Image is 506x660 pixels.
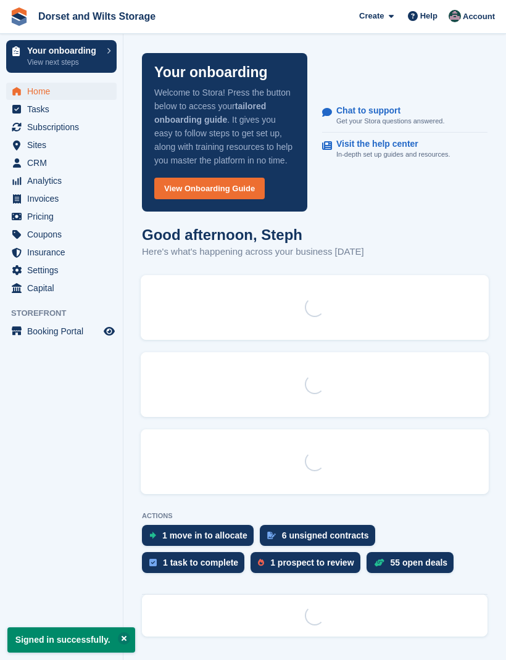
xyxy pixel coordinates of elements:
span: Help [420,10,438,22]
p: In-depth set up guides and resources. [336,149,450,160]
a: menu [6,262,117,279]
p: View next steps [27,57,101,68]
a: menu [6,244,117,261]
span: Capital [27,279,101,297]
span: Coupons [27,226,101,243]
a: menu [6,323,117,340]
a: Visit the help center In-depth set up guides and resources. [322,133,487,166]
a: menu [6,101,117,118]
span: Subscriptions [27,118,101,136]
img: move_ins_to_allocate_icon-fdf77a2bb77ea45bf5b3d319d69a93e2d87916cf1d5bf7949dd705db3b84f3ca.svg [149,532,156,539]
a: 1 move in to allocate [142,525,260,552]
p: Get your Stora questions answered. [336,116,444,126]
span: Analytics [27,172,101,189]
div: 1 move in to allocate [162,530,247,540]
span: Account [463,10,495,23]
div: 6 unsigned contracts [282,530,369,540]
a: 1 prospect to review [251,552,366,579]
p: Chat to support [336,105,434,116]
a: menu [6,83,117,100]
a: Your onboarding View next steps [6,40,117,73]
span: Sites [27,136,101,154]
div: 55 open deals [391,558,448,567]
span: Create [359,10,384,22]
a: 55 open deals [367,552,460,579]
a: menu [6,136,117,154]
a: menu [6,190,117,207]
span: Insurance [27,244,101,261]
img: task-75834270c22a3079a89374b754ae025e5fb1db73e45f91037f5363f120a921f8.svg [149,559,157,566]
span: Booking Portal [27,323,101,340]
a: 1 task to complete [142,552,251,579]
span: Settings [27,262,101,279]
img: deal-1b604bf984904fb50ccaf53a9ad4b4a5d6e5aea283cecdc64d6e3604feb123c2.svg [374,558,384,567]
span: Storefront [11,307,123,320]
div: 1 prospect to review [270,558,354,567]
img: prospect-51fa495bee0391a8d652442698ab0144808aea92771e9ea1ae160a38d050c398.svg [258,559,264,566]
span: CRM [27,154,101,171]
a: View Onboarding Guide [154,178,265,199]
a: menu [6,226,117,243]
a: Dorset and Wilts Storage [33,6,160,27]
a: Chat to support Get your Stora questions answered. [322,99,487,133]
span: Pricing [27,208,101,225]
img: contract_signature_icon-13c848040528278c33f63329250d36e43548de30e8caae1d1a13099fd9432cc5.svg [267,532,276,539]
p: Your onboarding [27,46,101,55]
div: 1 task to complete [163,558,238,567]
span: Tasks [27,101,101,118]
span: Invoices [27,190,101,207]
span: Home [27,83,101,100]
p: Visit the help center [336,139,441,149]
p: Your onboarding [154,65,268,80]
p: ACTIONS [142,512,487,520]
p: Welcome to Stora! Press the button below to access your . It gives you easy to follow steps to ge... [154,86,295,167]
a: menu [6,208,117,225]
a: 6 unsigned contracts [260,525,381,552]
a: menu [6,279,117,297]
img: stora-icon-8386f47178a22dfd0bd8f6a31ec36ba5ce8667c1dd55bd0f319d3a0aa187defe.svg [10,7,28,26]
p: Signed in successfully. [7,627,135,653]
h1: Good afternoon, Steph [142,226,364,243]
a: menu [6,154,117,171]
p: Here's what's happening across your business [DATE] [142,245,364,259]
a: menu [6,172,117,189]
img: Steph Chick [449,10,461,22]
a: menu [6,118,117,136]
a: Preview store [102,324,117,339]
